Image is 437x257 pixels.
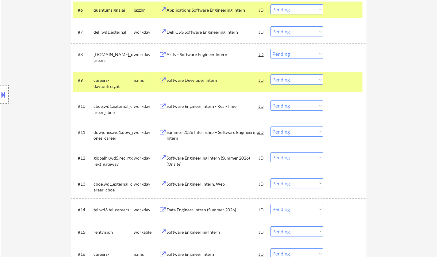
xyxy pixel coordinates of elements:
[134,77,159,83] div: icims
[259,178,265,189] div: JD
[259,127,265,138] div: JD
[167,51,259,58] div: Arity - Software Engineer Intern
[167,7,259,13] div: Applications Software Engineering Intern
[134,181,159,187] div: workday
[259,100,265,111] div: JD
[94,51,134,63] div: [DOMAIN_NAME]_careers
[259,152,265,163] div: JD
[134,29,159,35] div: workday
[78,229,89,235] div: #15
[167,103,259,109] div: Software Engineer Intern - Real-Time
[134,103,159,109] div: workday
[167,129,259,141] div: Summer 2026 Internship – Software Engineering Intern
[78,181,89,187] div: #13
[134,229,159,235] div: workable
[94,29,134,35] div: dell.wd1.external
[134,207,159,213] div: workday
[94,155,134,167] div: globalhr.wd5.rec_rtx_ext_gateway
[167,207,259,213] div: Data Engineer Intern (Summer 2026)
[167,77,259,83] div: Software Developer Intern
[259,49,265,60] div: JD
[134,129,159,135] div: workday
[134,7,159,13] div: jazzhr
[78,207,89,213] div: #14
[167,181,259,187] div: Software Engineer Intern, Web
[94,181,134,193] div: cboe.wd1.external_career_cboe
[167,155,259,167] div: Software Engineering Intern (Summer 2026) (Onsite)
[167,29,259,35] div: Dell CSG Software Engineering Intern
[259,204,265,215] div: JD
[94,77,134,89] div: careers-daytonfreight
[78,155,89,161] div: #12
[94,229,134,235] div: rentvision
[167,229,259,235] div: Software Engineering Intern
[259,74,265,85] div: JD
[134,155,159,161] div: workday
[94,207,134,213] div: tel.wd3.tel-careers
[259,226,265,237] div: JD
[94,7,134,13] div: quantumsignalai
[134,51,159,58] div: workday
[94,129,134,141] div: dowjones.wd1.dow_jones_career
[78,7,89,13] div: #6
[94,103,134,115] div: cboe.wd1.external_career_cboe
[259,4,265,15] div: JD
[78,29,89,35] div: #7
[259,26,265,37] div: JD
